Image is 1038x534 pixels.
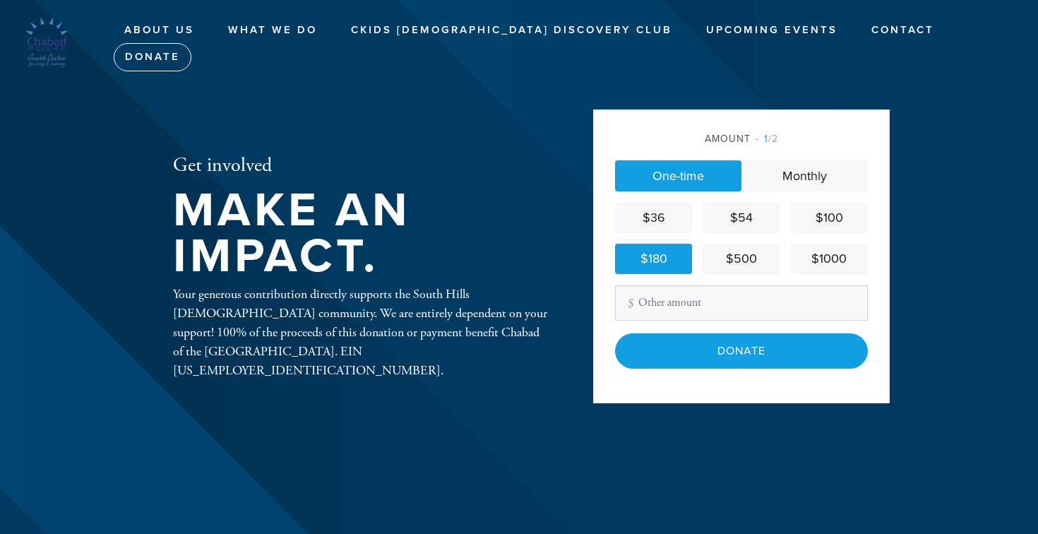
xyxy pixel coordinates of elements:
[791,203,868,233] a: $100
[114,43,191,71] a: Donate
[615,244,692,274] a: $180
[615,285,868,321] input: Other amount
[621,208,686,227] div: $36
[615,160,741,191] a: One-time
[621,249,686,268] div: $180
[114,17,205,44] a: About us
[861,17,945,44] a: Contact
[708,249,774,268] div: $500
[340,17,683,44] a: CKids [DEMOGRAPHIC_DATA] Discovery Club
[708,208,774,227] div: $54
[741,160,868,191] a: Monthly
[791,244,868,274] a: $1000
[696,17,848,44] a: Upcoming Events
[797,208,862,227] div: $100
[703,244,780,274] a: $500
[756,133,778,145] span: /2
[173,188,547,279] h1: Make an impact.
[764,133,768,145] span: 1
[615,333,868,369] input: Donate
[217,17,328,44] a: What We Do
[615,203,692,233] a: $36
[615,131,868,146] div: Amount
[173,154,547,178] h2: Get involved
[797,249,862,268] div: $1000
[173,285,547,380] div: Your generous contribution directly supports the South Hills [DEMOGRAPHIC_DATA] community. We are...
[703,203,780,233] a: $54
[21,17,72,68] img: Untitled%20design%20%2817%29.png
